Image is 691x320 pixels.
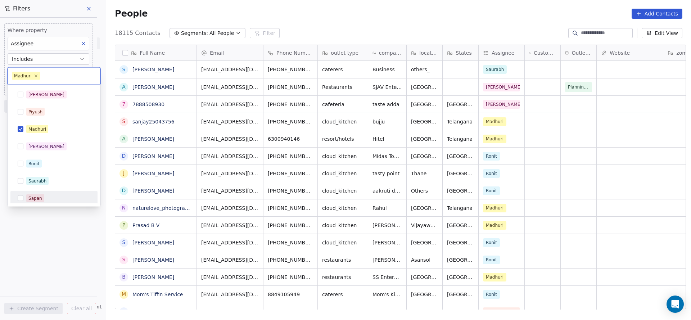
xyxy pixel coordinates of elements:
div: [PERSON_NAME] [28,91,64,98]
div: Madhuri [14,73,32,79]
div: [PERSON_NAME] [28,143,64,150]
div: Madhuri [28,126,46,132]
div: Piyush [28,109,42,115]
div: Sapan [28,195,42,202]
div: Saurabh [28,178,46,184]
div: Ronit [28,161,40,167]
